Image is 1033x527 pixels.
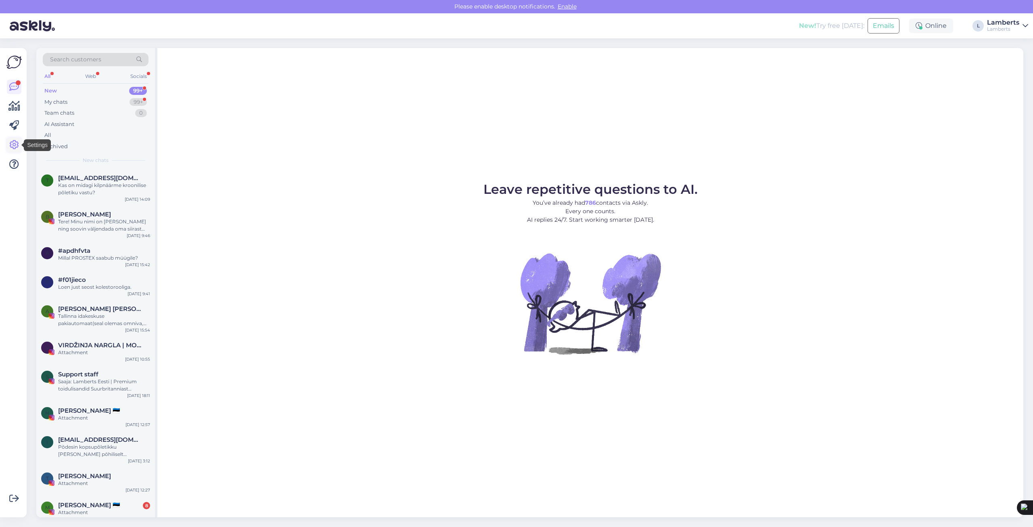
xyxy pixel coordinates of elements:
[483,199,698,224] p: You’ve already had contacts via Askly. Every one counts. AI replies 24/7. Start working smarter [...
[6,55,22,70] img: Askly Logo
[868,18,899,34] button: Emails
[58,443,150,458] div: Põdesin kopsupõletikku [PERSON_NAME] põhiliselt taastunud, kuid väsib kiiresti
[44,87,57,95] div: New
[58,182,150,196] div: Kas on midagi kilpnäärme kroonilise põletiku vastu?
[799,21,864,31] div: Try free [DATE]:
[125,487,150,493] div: [DATE] 12:27
[84,71,98,82] div: Web
[58,480,150,487] div: Attachment
[483,181,698,197] span: Leave repetitive questions to AI.
[58,342,142,349] span: VIRDŽINJA NARGLA | MOKAfit
[44,131,51,139] div: All
[58,247,90,254] span: #apdhfvta
[125,356,150,362] div: [DATE] 10:55
[45,504,50,510] span: M
[143,502,150,509] div: 8
[50,55,101,64] span: Search customers
[46,177,49,183] span: t
[44,120,74,128] div: AI Assistant
[128,458,150,464] div: [DATE] 3:12
[58,276,86,283] span: #f01jieco
[126,516,150,522] div: [DATE] 14:19
[135,109,147,117] div: 0
[46,279,49,285] span: f
[58,414,150,422] div: Attachment
[58,472,111,480] span: Triinu Jaakson
[58,502,120,509] span: Marielle Kleemeier 🇪🇪
[127,233,150,239] div: [DATE] 9:46
[799,22,816,29] b: New!
[909,19,953,33] div: Online
[24,139,51,151] div: Settings
[44,143,68,151] div: Archived
[43,71,52,82] div: All
[58,436,142,443] span: ingesale@gmail.com
[518,231,663,376] img: No Chat active
[125,196,150,202] div: [DATE] 14:09
[58,349,150,356] div: Attachment
[585,199,596,206] b: 786
[58,371,98,378] span: Support staff
[555,3,579,10] span: Enable
[129,71,148,82] div: Socials
[58,407,120,414] span: Helen Ilp 🇪🇪
[44,98,67,106] div: My chats
[987,26,1019,32] div: Lamberts
[125,327,150,333] div: [DATE] 15:54
[46,475,49,481] span: T
[58,211,111,218] span: Brigita
[58,313,150,327] div: Tallinna idakeskuse pakiautomaat(seal olemas omniva, dpd ja smartpost) ja 53267313
[83,157,109,164] span: New chats
[58,254,150,262] div: Millal PROSTEX saabub müügile?
[125,262,150,268] div: [DATE] 15:42
[46,439,48,445] span: i
[58,283,150,291] div: Loen just seost kolestorooliga.
[46,344,49,351] span: V
[987,19,1019,26] div: Lamberts
[125,422,150,428] div: [DATE] 12:57
[58,305,142,313] span: Anette Maria Rennit
[58,174,142,182] span: tiina.pahk@mail.ee
[58,378,150,393] div: Saaja: Lamberts Eesti | Premium toidulisandid Suurbritanniast HOIATUS – KOGUKONNA REEGLITE RIKKUM...
[46,308,49,314] span: A
[58,218,150,233] div: Tere! Minu nimi on [PERSON_NAME] ning soovin väljendada oma siirast tunnustust teie toodete kvali...
[46,374,49,380] span: S
[130,98,147,106] div: 99+
[58,509,150,516] div: Attachment
[46,214,49,220] span: B
[129,87,147,95] div: 99+
[127,393,150,399] div: [DATE] 18:11
[987,19,1028,32] a: LambertsLamberts
[128,291,150,297] div: [DATE] 9:41
[46,250,49,256] span: a
[45,410,49,416] span: H
[972,20,984,31] div: L
[44,109,74,117] div: Team chats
